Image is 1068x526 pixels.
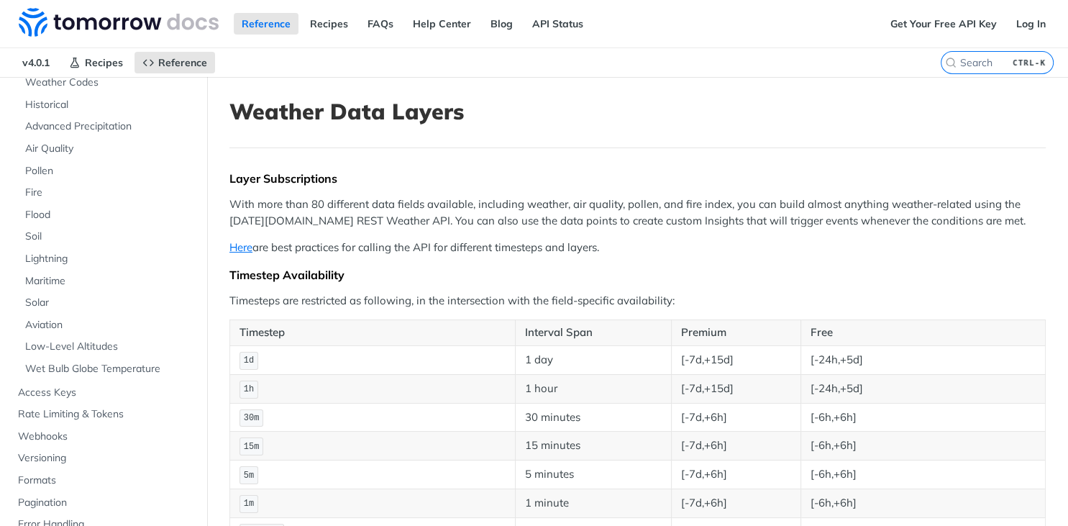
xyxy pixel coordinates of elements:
[515,345,671,374] td: 1 day
[18,226,196,248] a: Soil
[800,403,1045,432] td: [-6h,+6h]
[18,138,196,160] a: Air Quality
[244,471,254,481] span: 5m
[229,293,1046,309] p: Timesteps are restricted as following, in the intersection with the field-specific availability:
[25,230,193,244] span: Soil
[25,98,193,112] span: Historical
[229,240,252,254] a: Here
[18,473,193,488] span: Formats
[11,426,196,448] a: Webhooks
[800,432,1045,461] td: [-6h,+6h]
[302,13,356,35] a: Recipes
[25,296,193,310] span: Solar
[18,451,193,466] span: Versioning
[230,320,516,346] th: Timestep
[25,362,193,376] span: Wet Bulb Globe Temperature
[158,56,207,69] span: Reference
[515,374,671,403] td: 1 hour
[672,320,801,346] th: Premium
[882,13,1005,35] a: Get Your Free API Key
[25,119,193,134] span: Advanced Precipitation
[229,196,1046,229] p: With more than 80 different data fields available, including weather, air quality, pollen, and fi...
[18,430,193,444] span: Webhooks
[25,252,193,266] span: Lightning
[25,186,193,200] span: Fire
[405,13,479,35] a: Help Center
[229,171,1046,186] div: Layer Subscriptions
[672,345,801,374] td: [-7d,+15d]
[515,403,671,432] td: 30 minutes
[11,470,196,491] a: Formats
[18,358,196,380] a: Wet Bulb Globe Temperature
[18,292,196,314] a: Solar
[18,204,196,226] a: Flood
[800,320,1045,346] th: Free
[18,182,196,204] a: Fire
[1009,55,1049,70] kbd: CTRL-K
[25,274,193,289] span: Maritime
[134,52,215,73] a: Reference
[229,268,1046,282] div: Timestep Availability
[19,8,219,37] img: Tomorrow.io Weather API Docs
[25,76,193,90] span: Weather Codes
[18,271,196,292] a: Maritime
[244,499,254,509] span: 1m
[25,340,193,354] span: Low-Level Altitudes
[800,345,1045,374] td: [-24h,+5d]
[524,13,591,35] a: API Status
[515,432,671,461] td: 15 minutes
[11,492,196,514] a: Pagination
[18,336,196,358] a: Low-Level Altitudes
[672,489,801,517] td: [-7d,+6h]
[25,318,193,332] span: Aviation
[672,432,801,461] td: [-7d,+6h]
[18,496,193,510] span: Pagination
[18,386,193,400] span: Access Keys
[672,403,801,432] td: [-7d,+6h]
[85,56,123,69] span: Recipes
[672,461,801,489] td: [-7d,+6h]
[244,355,254,366] span: 1d
[945,57,957,68] svg: Search
[672,374,801,403] td: [-7d,+15d]
[515,320,671,346] th: Interval Span
[229,240,1046,256] p: are best practices for calling the API for different timesteps and layers.
[1008,13,1054,35] a: Log In
[515,489,671,517] td: 1 minute
[800,461,1045,489] td: [-6h,+6h]
[14,52,58,73] span: v4.0.1
[18,314,196,336] a: Aviation
[25,208,193,222] span: Flood
[18,116,196,137] a: Advanced Precipitation
[244,384,254,394] span: 1h
[11,404,196,425] a: Rate Limiting & Tokens
[11,448,196,469] a: Versioning
[18,407,193,422] span: Rate Limiting & Tokens
[18,72,196,94] a: Weather Codes
[18,160,196,182] a: Pollen
[11,382,196,404] a: Access Keys
[515,461,671,489] td: 5 minutes
[18,94,196,116] a: Historical
[800,489,1045,517] td: [-6h,+6h]
[25,164,193,178] span: Pollen
[234,13,298,35] a: Reference
[360,13,401,35] a: FAQs
[244,413,260,423] span: 30m
[25,142,193,156] span: Air Quality
[18,248,196,270] a: Lightning
[229,99,1046,124] h1: Weather Data Layers
[61,52,131,73] a: Recipes
[244,442,260,452] span: 15m
[800,374,1045,403] td: [-24h,+5d]
[483,13,521,35] a: Blog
